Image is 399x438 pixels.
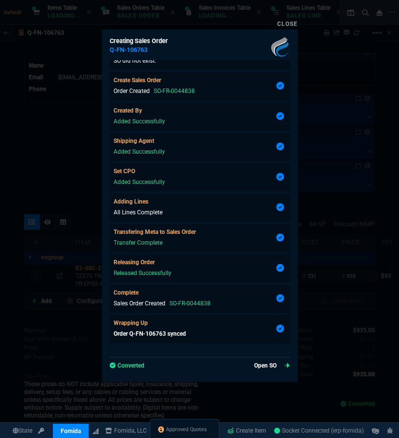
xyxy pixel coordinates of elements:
[114,117,165,126] p: Added Successfully
[166,426,207,434] span: Approved Quotes
[110,45,290,54] h5: Q-FN-106763
[114,329,186,338] p: Order Q-FN-106763 synced
[114,56,156,65] p: SO did not exist.
[114,106,169,115] p: Created By
[114,167,169,176] p: Set CPO
[114,258,175,267] p: Releasing Order
[114,87,150,95] p: Order Created
[114,228,196,236] p: Transfering Meta to Sales Order
[110,37,290,45] h6: Creating Sales Order
[35,426,47,435] a: API TOKEN
[102,426,150,435] a: msbcCompanyName
[114,238,163,247] p: Transfer Complete
[169,299,211,308] p: SO-FR-0044838
[114,76,199,85] p: Create Sales Order
[114,178,165,186] p: Added Successfully
[10,426,35,435] a: Global State
[154,87,195,95] p: SO-FR-0044838
[110,361,290,370] p: Converted
[274,427,364,434] span: Socket Connected (erp-fornida)
[274,426,364,435] a: wRlwIoXN9AvdAlC_AAEO
[277,21,298,27] a: Close
[114,269,171,277] p: Released Successfully
[114,319,190,327] p: Wrapping Up
[114,197,166,206] p: Adding Lines
[114,147,165,156] p: Added Successfully
[114,288,214,297] p: Complete
[114,137,169,145] p: Shipping Agent
[114,208,163,217] p: All Lines Complete
[114,299,165,308] p: Sales Order Created
[254,361,290,370] a: Open SO
[223,423,270,438] a: Create Item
